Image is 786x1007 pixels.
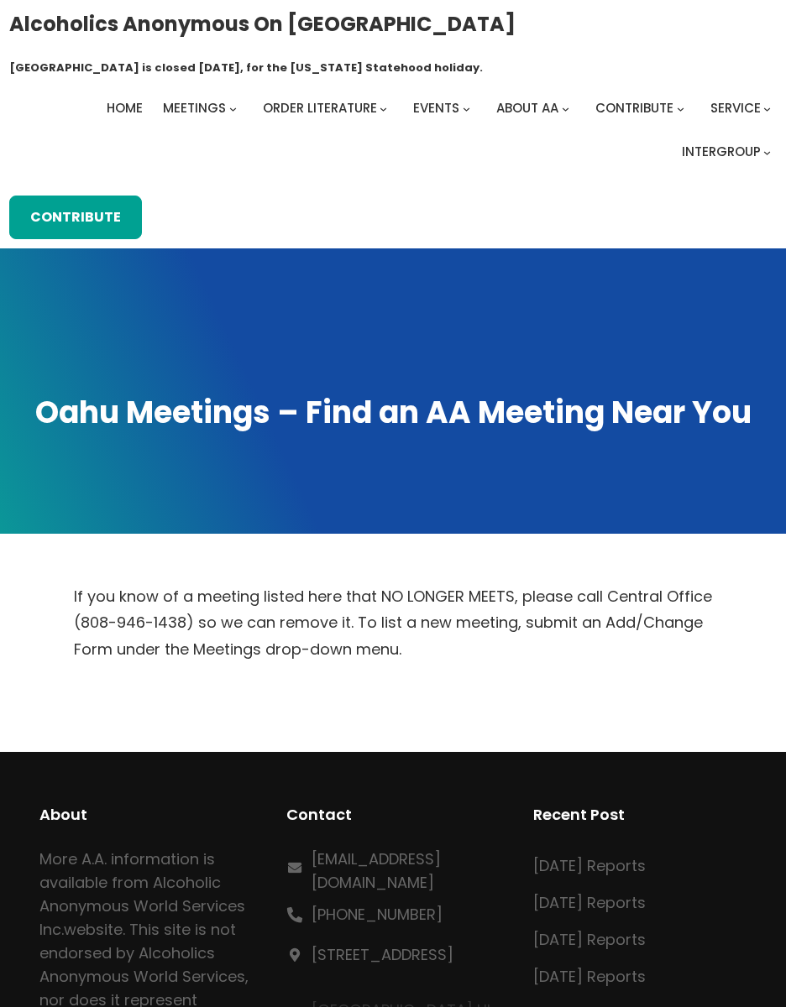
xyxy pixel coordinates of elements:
button: About AA submenu [562,105,569,112]
h1: [GEOGRAPHIC_DATA] is closed [DATE], for the [US_STATE] Statehood holiday. [9,60,483,76]
h2: About [39,803,253,827]
span: Service [710,99,761,117]
a: [PHONE_NUMBER] [312,895,443,935]
a: [DATE] Reports [533,848,747,884]
a: [STREET_ADDRESS] [312,935,500,975]
button: Order Literature submenu [380,105,387,112]
a: [DATE] Reports [533,958,747,995]
button: Events submenu [463,105,470,112]
a: Events [413,97,459,120]
h2: Recent Post [533,803,747,827]
a: Meetings [163,97,226,120]
a: [EMAIL_ADDRESS][DOMAIN_NAME] [312,848,500,895]
span: Contribute [595,99,673,117]
span: Meetings [163,99,226,117]
a: Service [710,97,761,120]
nav: Intergroup [9,97,778,164]
a: Home [107,97,143,120]
a: About AA [496,97,558,120]
span: Events [413,99,459,117]
button: Intergroup submenu [763,149,771,156]
a: [DATE] Reports [533,921,747,958]
span: Intergroup [682,143,761,160]
a: Contribute [595,97,673,120]
a: Intergroup [682,140,761,164]
span: Home [107,99,143,117]
span: About AA [496,99,558,117]
h2: Contact [286,803,500,827]
a: website [64,919,123,940]
p: If you know of a meeting listed here that NO LONGER MEETS, please call Central Office (808-946-14... [74,583,712,663]
a: [DATE] Reports [533,884,747,921]
button: Service submenu [763,105,771,112]
span: Order Literature [263,99,377,117]
a: Contribute [9,196,142,239]
h1: Oahu Meetings – Find an AA Meeting Near You [15,393,771,434]
button: Meetings submenu [229,105,237,112]
button: Contribute submenu [677,105,684,112]
a: Alcoholics Anonymous on [GEOGRAPHIC_DATA] [9,6,516,42]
